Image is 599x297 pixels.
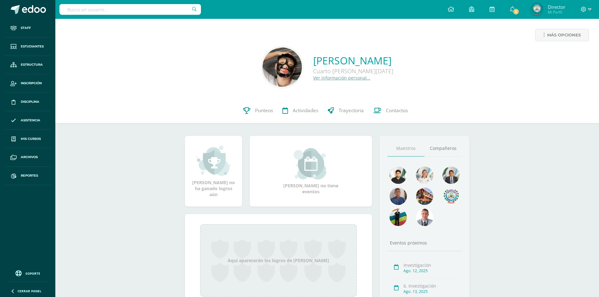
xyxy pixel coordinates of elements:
[313,54,393,67] a: [PERSON_NAME]
[5,111,50,130] a: Asistencia
[21,155,38,160] span: Archivos
[191,145,236,197] div: [PERSON_NAME] no ha ganado logros aún
[313,67,393,75] div: Cuarto [PERSON_NAME][DATE]
[5,148,50,167] a: Archivos
[442,188,460,205] img: 1f249f4afcd4058060b6a6067f3fa13a.png
[535,29,589,41] a: Más opciones
[5,167,50,185] a: Reportes
[416,167,433,184] img: 005832ea158e39ea0c08372431964198.png
[390,209,407,226] img: 46ef099bd72645d72f8d7e50f544f168.png
[403,262,460,268] div: Investigación
[21,25,31,30] span: Staff
[339,107,364,114] span: Trayectoria
[416,209,433,226] img: 5b9cfafb23178c1dbfdbac7a50ae7405.png
[5,56,50,74] a: Estructura
[21,118,40,123] span: Asistencia
[5,130,50,148] a: Mis cursos
[386,107,408,114] span: Contactos
[5,37,50,56] a: Estudiantes
[294,148,328,179] img: event_small.png
[21,44,44,49] span: Estudiantes
[369,98,413,123] a: Contactos
[21,62,43,67] span: Estructura
[313,75,370,81] a: Ver información personal...
[387,240,462,246] div: Eventos próximos
[442,167,460,184] img: 4ab37a039bbfcfc22799fcd817fbc8de.png
[403,283,460,289] div: 6. Investigación
[5,19,50,37] a: Staff
[25,271,40,276] span: Soporte
[263,47,302,87] img: ee08a6aafcffa9b9d47784b26155db4d.png
[5,93,50,111] a: Disciplina
[18,289,42,293] span: Cerrar panel
[59,4,201,15] input: Busca un usuario...
[403,289,460,294] div: Ago. 13, 2025
[387,140,424,157] a: Maestros
[293,107,318,114] span: Actividades
[21,99,39,104] span: Disciplina
[280,148,342,195] div: [PERSON_NAME] no tiene eventos
[416,188,433,205] img: e29994105dc3c498302d04bab28faecd.png
[21,81,42,86] span: Inscripción
[255,107,273,114] span: Punteos
[547,29,581,41] span: Más opciones
[548,4,565,10] span: Director
[390,167,407,184] img: da8140c368c191dc50606ea9f176b3a8.png
[403,268,460,273] div: Ago. 12, 2025
[21,136,41,141] span: Mis cursos
[548,9,565,15] span: Mi Perfil
[323,98,369,123] a: Trayectoria
[390,188,407,205] img: 15ead7f1e71f207b867fb468c38fe54e.png
[197,145,231,176] img: achievement_small.png
[5,74,50,93] a: Inscripción
[278,98,323,123] a: Actividades
[424,140,462,157] a: Compañeros
[530,3,543,16] img: 648d3fb031ec89f861c257ccece062c1.png
[238,98,278,123] a: Punteos
[8,269,48,277] a: Soporte
[513,8,519,15] span: 3
[21,173,38,178] span: Reportes
[200,224,357,297] div: Aquí aparecerán los logros de [PERSON_NAME]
